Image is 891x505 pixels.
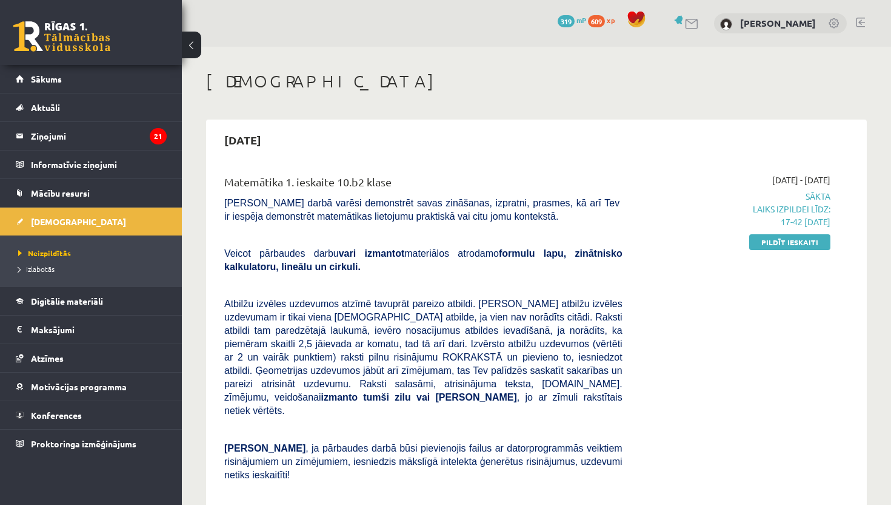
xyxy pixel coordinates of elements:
[16,122,167,150] a: Ziņojumi21
[31,122,167,150] legend: Ziņojumi
[363,392,517,402] b: tumši zilu vai [PERSON_NAME]
[224,248,622,272] b: formulu lapu, zinātnisko kalkulatoru, lineālu un cirkuli.
[740,17,816,29] a: [PERSON_NAME]
[224,248,622,272] span: Veicot pārbaudes darbu materiālos atrodamo
[31,316,167,344] legend: Maksājumi
[224,198,622,222] span: [PERSON_NAME] darbā varēsi demonstrēt savas zināšanas, izpratni, prasmes, kā arī Tev ir iespēja d...
[206,71,867,92] h1: [DEMOGRAPHIC_DATA]
[641,190,830,228] span: Sākta
[607,15,615,25] span: xp
[16,208,167,236] a: [DEMOGRAPHIC_DATA]
[18,264,55,274] span: Izlabotās
[224,443,305,453] span: [PERSON_NAME]
[558,15,586,25] a: 319 mP
[641,203,830,228] p: Laiks izpildei līdz: 17-42 [DATE]
[16,151,167,178] a: Informatīvie ziņojumi
[720,18,732,30] img: Simona Silkāne
[31,381,127,392] span: Motivācijas programma
[31,353,64,364] span: Atzīmes
[18,248,170,259] a: Neizpildītās
[16,316,167,344] a: Maksājumi
[588,15,621,25] a: 609 xp
[13,21,110,52] a: Rīgas 1. Tālmācības vidusskola
[339,248,405,259] b: vari izmantot
[16,373,167,401] a: Motivācijas programma
[212,126,273,154] h2: [DATE]
[16,344,167,372] a: Atzīmes
[16,93,167,121] a: Aktuāli
[16,401,167,429] a: Konferences
[321,392,358,402] b: izmanto
[16,287,167,315] a: Digitālie materiāli
[16,65,167,93] a: Sākums
[31,410,82,421] span: Konferences
[16,430,167,458] a: Proktoringa izmēģinājums
[16,179,167,207] a: Mācību resursi
[31,73,62,84] span: Sākums
[576,15,586,25] span: mP
[749,234,830,250] a: Pildīt ieskaiti
[31,296,103,307] span: Digitālie materiāli
[31,438,136,449] span: Proktoringa izmēģinājums
[31,216,126,227] span: [DEMOGRAPHIC_DATA]
[18,248,71,258] span: Neizpildītās
[31,151,167,178] legend: Informatīvie ziņojumi
[588,15,605,27] span: 609
[31,102,60,113] span: Aktuāli
[31,188,90,198] span: Mācību resursi
[224,299,622,416] span: Atbilžu izvēles uzdevumos atzīmē tavuprāt pareizo atbildi. [PERSON_NAME] atbilžu izvēles uzdevuma...
[772,174,830,186] span: [DATE] - [DATE]
[224,174,622,196] div: Matemātika 1. ieskaite 10.b2 klase
[18,263,170,274] a: Izlabotās
[224,443,622,480] span: , ja pārbaudes darbā būsi pievienojis failus ar datorprogrammās veiktiem risinājumiem un zīmējumi...
[150,128,167,144] i: 21
[558,15,575,27] span: 319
